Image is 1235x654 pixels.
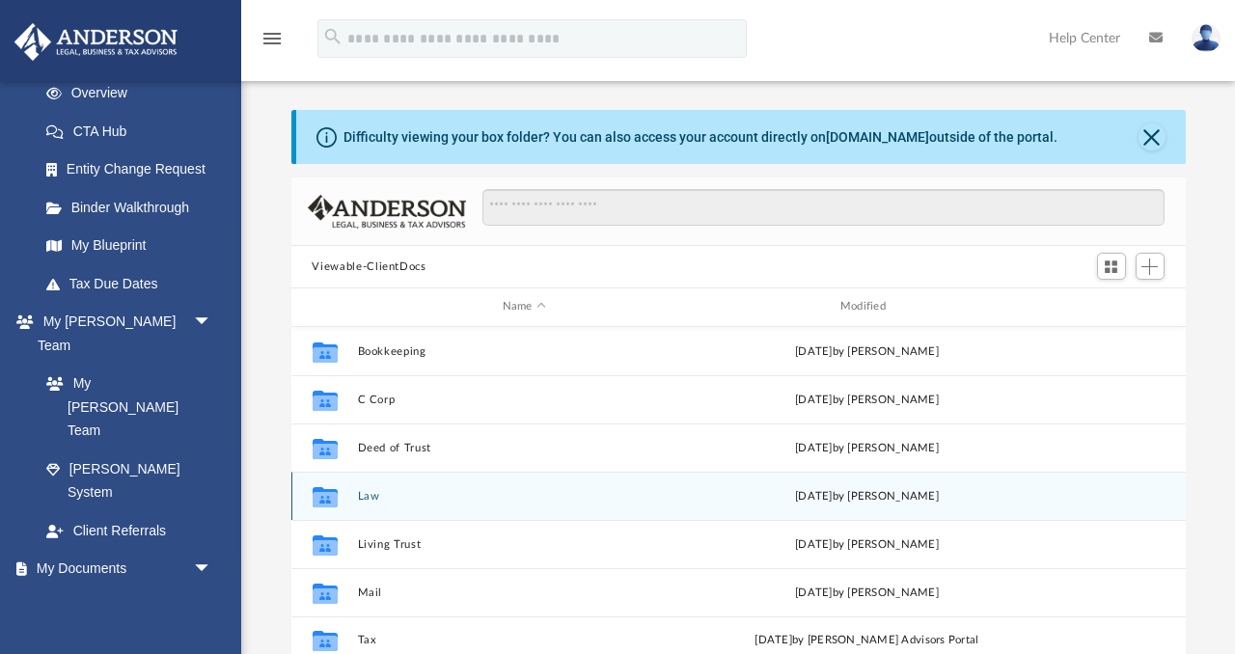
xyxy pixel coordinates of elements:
button: Viewable-ClientDocs [312,259,425,276]
div: [DATE] by [PERSON_NAME] [700,391,1033,408]
img: Anderson Advisors Platinum Portal [9,23,183,61]
a: [DOMAIN_NAME] [826,129,929,145]
input: Search files and folders [482,189,1164,226]
button: Deed of Trust [357,442,691,454]
button: Add [1136,253,1165,280]
button: Law [357,490,691,503]
a: My Blueprint [27,227,232,265]
a: Overview [27,74,241,113]
div: [DATE] by [PERSON_NAME] [700,584,1033,601]
a: Entity Change Request [27,150,241,189]
i: menu [261,27,284,50]
div: [DATE] by [PERSON_NAME] [700,535,1033,553]
div: id [299,298,347,315]
div: Name [356,298,691,315]
span: arrow_drop_down [193,550,232,589]
a: [PERSON_NAME] System [27,450,232,511]
a: Binder Walkthrough [27,188,241,227]
div: Difficulty viewing your box folder? You can also access your account directly on outside of the p... [343,127,1057,148]
button: Mail [357,586,691,599]
button: Switch to Grid View [1097,253,1126,280]
div: [DATE] by [PERSON_NAME] [700,487,1033,504]
a: My [PERSON_NAME] Teamarrow_drop_down [14,303,232,365]
button: C Corp [357,394,691,406]
a: menu [261,37,284,50]
button: Bookkeeping [357,345,691,358]
a: Client Referrals [27,511,232,550]
div: [DATE] by [PERSON_NAME] [700,342,1033,360]
a: Box [27,587,222,626]
a: CTA Hub [27,112,241,150]
div: id [1042,298,1177,315]
button: Tax [357,634,691,646]
button: Living Trust [357,538,691,551]
span: arrow_drop_down [193,303,232,342]
a: Tax Due Dates [27,264,241,303]
i: search [322,26,343,47]
img: User Pic [1192,24,1221,52]
a: My [PERSON_NAME] Team [27,365,222,450]
div: Modified [699,298,1033,315]
button: Close [1139,123,1166,150]
a: My Documentsarrow_drop_down [14,550,232,588]
div: [DATE] by [PERSON_NAME] [700,439,1033,456]
div: [DATE] by [PERSON_NAME] Advisors Portal [700,632,1033,649]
